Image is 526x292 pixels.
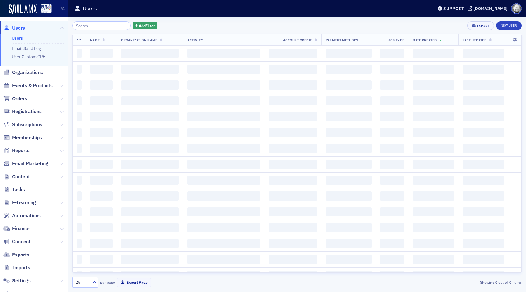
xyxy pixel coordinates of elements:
[443,6,464,11] div: Support
[77,271,82,280] span: ‌
[463,96,504,105] span: ‌
[326,96,372,105] span: ‌
[380,255,404,264] span: ‌
[269,96,317,105] span: ‌
[100,280,115,285] label: per page
[463,271,504,280] span: ‌
[269,49,317,58] span: ‌
[463,176,504,185] span: ‌
[90,223,113,232] span: ‌
[12,264,30,271] span: Imports
[413,96,454,105] span: ‌
[463,239,504,248] span: ‌
[269,65,317,74] span: ‌
[121,49,179,58] span: ‌
[494,280,498,285] strong: 0
[473,6,507,11] div: [DOMAIN_NAME]
[380,176,404,185] span: ‌
[77,239,82,248] span: ‌
[187,207,260,216] span: ‌
[413,49,454,58] span: ‌
[269,80,317,90] span: ‌
[187,191,260,201] span: ‌
[269,144,317,153] span: ‌
[187,49,260,58] span: ‌
[413,160,454,169] span: ‌
[121,65,179,74] span: ‌
[477,24,489,27] div: Export
[326,144,372,153] span: ‌
[326,38,358,42] span: Payment Methods
[413,176,454,185] span: ‌
[77,144,82,153] span: ‌
[463,80,504,90] span: ‌
[463,128,504,137] span: ‌
[388,38,404,42] span: Job Type
[139,23,155,28] span: Add Filter
[380,191,404,201] span: ‌
[3,134,42,141] a: Memberships
[413,80,454,90] span: ‌
[380,96,404,105] span: ‌
[12,199,36,206] span: E-Learning
[413,38,437,42] span: Date Created
[77,65,82,74] span: ‌
[463,144,504,153] span: ‌
[3,173,30,180] a: Content
[326,49,372,58] span: ‌
[3,25,25,31] a: Users
[380,223,404,232] span: ‌
[121,160,179,169] span: ‌
[90,49,113,58] span: ‌
[41,4,52,13] img: SailAMX
[90,255,113,264] span: ‌
[3,121,42,128] a: Subscriptions
[413,191,454,201] span: ‌
[380,49,404,58] span: ‌
[187,112,260,121] span: ‌
[12,69,43,76] span: Organizations
[9,4,37,14] img: SailAMX
[463,65,504,74] span: ‌
[3,264,30,271] a: Imports
[3,186,25,193] a: Tasks
[12,46,41,51] a: Email Send Log
[121,80,179,90] span: ‌
[12,160,48,167] span: Email Marketing
[187,38,203,42] span: Activity
[187,80,260,90] span: ‌
[75,279,89,286] div: 25
[90,128,113,137] span: ‌
[413,271,454,280] span: ‌
[326,271,372,280] span: ‌
[326,65,372,74] span: ‌
[413,239,454,248] span: ‌
[187,176,260,185] span: ‌
[326,223,372,232] span: ‌
[380,239,404,248] span: ‌
[326,80,372,90] span: ‌
[3,225,30,232] a: Finance
[269,239,317,248] span: ‌
[83,5,97,12] h1: Users
[283,38,312,42] span: Account Credit
[121,176,179,185] span: ‌
[463,160,504,169] span: ‌
[3,95,27,102] a: Orders
[12,147,30,154] span: Reports
[326,255,372,264] span: ‌
[77,223,82,232] span: ‌
[90,207,113,216] span: ‌
[326,128,372,137] span: ‌
[3,160,48,167] a: Email Marketing
[380,207,404,216] span: ‌
[77,49,82,58] span: ‌
[121,271,179,280] span: ‌
[269,191,317,201] span: ‌
[380,80,404,90] span: ‌
[413,223,454,232] span: ‌
[12,95,27,102] span: Orders
[3,199,36,206] a: E-Learning
[77,112,82,121] span: ‌
[326,239,372,248] span: ‌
